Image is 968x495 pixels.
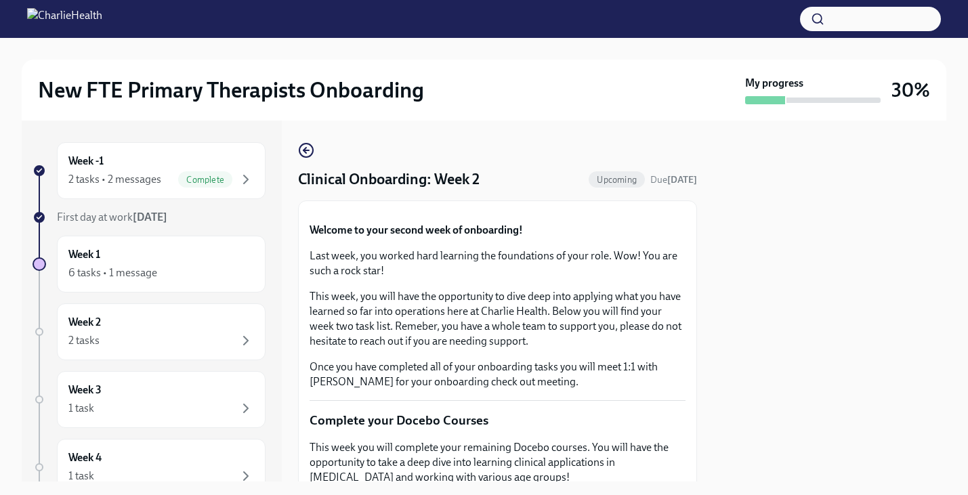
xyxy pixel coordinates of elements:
h6: Week 4 [68,450,102,465]
div: 2 tasks • 2 messages [68,172,161,187]
strong: My progress [745,76,803,91]
strong: [DATE] [667,174,697,186]
strong: Welcome to your second week of onboarding! [310,223,523,236]
span: First day at work [57,211,167,223]
div: 1 task [68,401,94,416]
p: Last week, you worked hard learning the foundations of your role. Wow! You are such a rock star! [310,249,686,278]
h6: Week -1 [68,154,104,169]
p: Once you have completed all of your onboarding tasks you will meet 1:1 with [PERSON_NAME] for you... [310,360,686,389]
a: Week -12 tasks • 2 messagesComplete [33,142,266,199]
a: First day at work[DATE] [33,210,266,225]
div: 2 tasks [68,333,100,348]
div: 6 tasks • 1 message [68,265,157,280]
span: Complete [178,175,232,185]
div: 1 task [68,469,94,483]
img: CharlieHealth [27,8,102,30]
a: Week 31 task [33,371,266,428]
h4: Clinical Onboarding: Week 2 [298,169,480,190]
a: Week 16 tasks • 1 message [33,236,266,293]
span: Due [650,174,697,186]
p: Complete your Docebo Courses [310,412,686,429]
p: This week you will complete your remaining Docebo courses. You will have the opportunity to take ... [310,440,686,485]
p: This week, you will have the opportunity to dive deep into applying what you have learned so far ... [310,289,686,349]
h6: Week 3 [68,383,102,397]
a: Week 22 tasks [33,303,266,360]
h2: New FTE Primary Therapists Onboarding [38,77,424,104]
strong: [DATE] [133,211,167,223]
span: Upcoming [589,175,645,185]
span: September 27th, 2025 07:00 [650,173,697,186]
h6: Week 1 [68,247,100,262]
h3: 30% [891,78,930,102]
h6: Week 2 [68,315,101,330]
